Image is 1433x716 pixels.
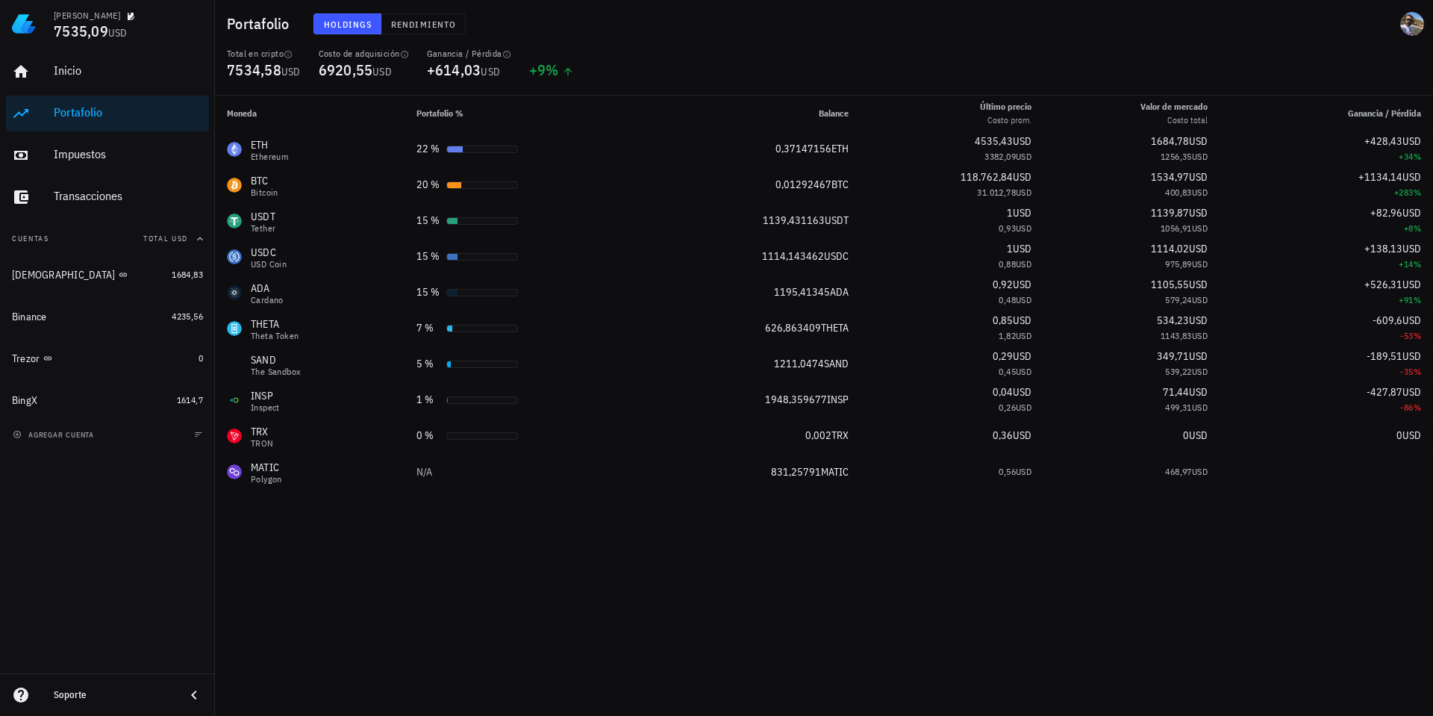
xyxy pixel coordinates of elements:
div: Ganancia / Pérdida [427,48,511,60]
div: Impuestos [54,147,203,161]
span: USD [1402,349,1421,363]
div: +34 [1231,149,1421,164]
div: USDC [251,245,287,260]
button: CuentasTotal USD [6,221,209,257]
div: [DEMOGRAPHIC_DATA] [12,269,116,281]
span: USD [1192,258,1208,270]
span: 0,56 [999,466,1016,477]
span: USD [1189,429,1208,442]
span: 0,45 [999,366,1016,377]
div: +8 [1231,221,1421,236]
a: Impuestos [6,137,209,173]
span: 6920,55 [319,60,373,80]
span: USD [1016,222,1031,234]
span: USD [1192,222,1208,234]
span: Total USD [143,234,188,243]
div: BingX [12,394,37,407]
span: USD [1402,134,1421,148]
th: Ganancia / Pérdida: Sin ordenar. Pulse para ordenar de forma ascendente. [1220,96,1433,131]
span: 400,83 [1165,187,1191,198]
span: 349,71 [1157,349,1189,363]
div: SAND [251,352,301,367]
div: 1 % [416,392,440,408]
div: -53 [1231,329,1421,343]
span: USD [1192,366,1208,377]
div: Portafolio [54,105,203,119]
span: Moneda [227,108,257,119]
span: +1134,14 [1358,170,1402,184]
span: 0,01292467 [775,178,831,191]
span: USD [1013,429,1031,442]
div: TRX-icon [227,429,242,443]
span: 975,89 [1165,258,1191,270]
div: SAND-icon [227,357,242,372]
span: 1614,7 [177,394,203,405]
span: 1139,431163 [763,214,825,227]
span: +138,13 [1364,242,1402,255]
span: ETH [831,142,849,155]
span: 1139,87 [1151,206,1189,220]
span: USD [1016,330,1031,341]
span: USD [1013,242,1031,255]
span: MATIC [821,465,849,479]
span: % [1414,402,1421,413]
span: % [1414,294,1421,305]
div: USDT-icon [227,214,242,228]
div: Cardano [251,296,284,305]
div: Theta Token [251,331,299,340]
span: +526,31 [1364,278,1402,291]
span: -609,6 [1373,314,1402,327]
span: 0 [1396,429,1402,442]
div: THETA [251,317,299,331]
span: USD [1402,170,1421,184]
span: 4235,56 [172,311,203,322]
span: 0,92 [993,278,1013,291]
div: Total en cripto [227,48,301,60]
th: Balance: Sin ordenar. Pulse para ordenar de forma ascendente. [647,96,861,131]
span: 118.762,84 [961,170,1013,184]
a: Binance 4235,56 [6,299,209,334]
span: ADA [830,285,849,299]
a: Inicio [6,54,209,90]
div: Bitcoin [251,188,278,197]
span: USD [1192,294,1208,305]
div: INSP-icon [227,393,242,408]
span: BTC [831,178,849,191]
span: USD [1189,278,1208,291]
div: The Sandbox [251,367,301,376]
span: -427,87 [1367,385,1402,399]
div: BTC [251,173,278,188]
h1: Portafolio [227,12,296,36]
span: 0,88 [999,258,1016,270]
span: USD [1013,170,1031,184]
span: USD [1192,151,1208,162]
span: USD [1013,385,1031,399]
span: 0,93 [999,222,1016,234]
div: TRON [251,439,274,448]
span: 1114,143462 [762,249,824,263]
span: USD [1013,349,1031,363]
div: USD Coin [251,260,287,269]
span: 1195,41345 [774,285,830,299]
span: USD [1016,151,1031,162]
span: 0,36 [993,429,1013,442]
div: 15 % [416,213,440,228]
div: 15 % [416,284,440,300]
span: 626,863409 [765,321,821,334]
div: Ethereum [251,152,288,161]
div: ADA-icon [227,285,242,300]
div: [PERSON_NAME] [54,10,120,22]
span: USD [481,65,500,78]
th: Moneda [215,96,405,131]
span: 0 [199,352,203,364]
span: USD [1189,170,1208,184]
div: MATIC [251,460,282,475]
span: Portafolio % [416,108,463,119]
div: Costo de adquisición [319,48,409,60]
span: 0,48 [999,294,1016,305]
span: 3382,09 [984,151,1016,162]
span: 1948,359677 [765,393,827,406]
span: USD [1016,466,1031,477]
span: 7534,58 [227,60,281,80]
div: Inicio [54,63,203,78]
